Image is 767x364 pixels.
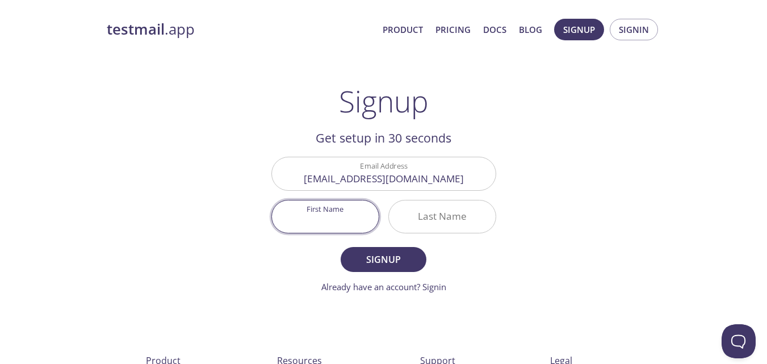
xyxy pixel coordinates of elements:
a: Product [383,22,423,37]
strong: testmail [107,19,165,39]
span: Signup [563,22,595,37]
a: Already have an account? Signin [321,281,446,292]
a: testmail.app [107,20,374,39]
button: Signup [554,19,604,40]
h1: Signup [339,84,429,118]
span: Signup [353,252,413,267]
span: Signin [619,22,649,37]
a: Docs [483,22,506,37]
button: Signup [341,247,426,272]
h2: Get setup in 30 seconds [271,128,496,148]
a: Blog [519,22,542,37]
a: Pricing [435,22,471,37]
iframe: Help Scout Beacon - Open [722,324,756,358]
button: Signin [610,19,658,40]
